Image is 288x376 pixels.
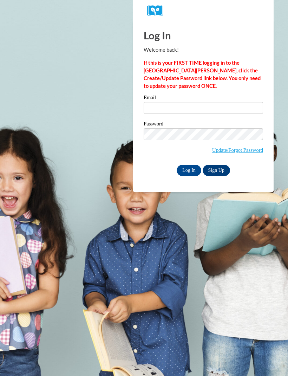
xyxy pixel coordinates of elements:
[177,165,201,176] input: Log In
[147,5,168,16] img: Logo brand
[147,5,260,16] a: COX Campus
[212,147,263,153] a: Update/Forgot Password
[144,121,263,128] label: Password
[203,165,230,176] a: Sign Up
[144,46,263,54] p: Welcome back!
[144,60,261,89] strong: If this is your FIRST TIME logging in to the [GEOGRAPHIC_DATA][PERSON_NAME], click the Create/Upd...
[144,95,263,102] label: Email
[260,348,282,370] iframe: Button to launch messaging window
[144,28,263,43] h1: Log In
